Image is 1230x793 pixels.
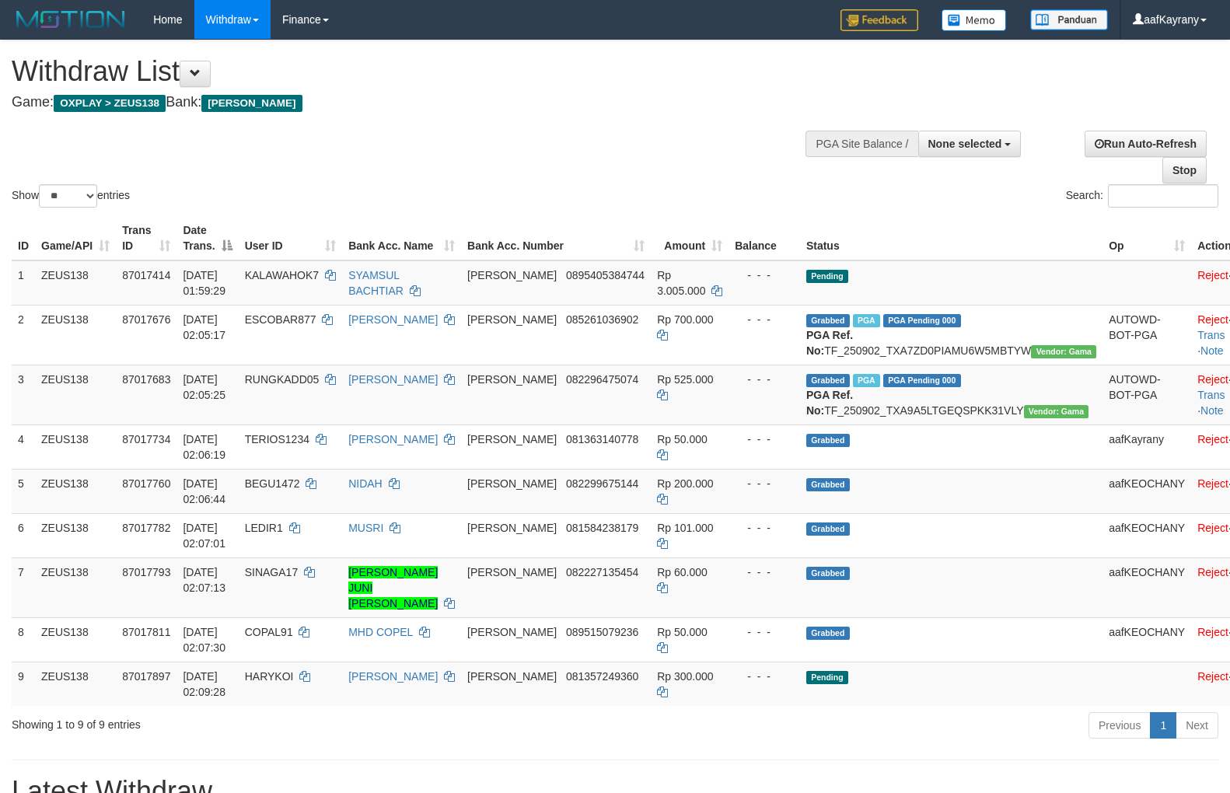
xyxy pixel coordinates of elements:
span: Rp 60.000 [657,566,708,578]
td: ZEUS138 [35,513,116,557]
a: Stop [1162,157,1207,183]
a: Reject [1197,566,1228,578]
div: - - - [735,669,794,684]
td: 3 [12,365,35,424]
div: - - - [735,476,794,491]
td: ZEUS138 [35,424,116,469]
label: Show entries [12,184,130,208]
a: SYAMSUL BACHTIAR [348,269,404,297]
td: TF_250902_TXA7ZD0PIAMU6W5MBTYW [800,305,1102,365]
span: 87017683 [122,373,170,386]
th: Game/API: activate to sort column ascending [35,216,116,260]
img: Button%20Memo.svg [942,9,1007,31]
span: LEDIR1 [245,522,283,534]
span: Grabbed [806,478,850,491]
div: - - - [735,267,794,283]
span: 87017734 [122,433,170,445]
td: ZEUS138 [35,260,116,306]
td: 2 [12,305,35,365]
h4: Game: Bank: [12,95,805,110]
span: [PERSON_NAME] [467,269,557,281]
span: 87017760 [122,477,170,490]
span: BEGU1472 [245,477,300,490]
span: Copy 081363140778 to clipboard [566,433,638,445]
button: None selected [918,131,1022,157]
span: [DATE] 02:06:19 [183,433,225,461]
span: Vendor URL: https://trx31.1velocity.biz [1031,345,1096,358]
select: Showentries [39,184,97,208]
span: Rp 50.000 [657,433,708,445]
span: [DATE] 02:07:13 [183,566,225,594]
span: Copy 082299675144 to clipboard [566,477,638,490]
span: 87017414 [122,269,170,281]
span: Pending [806,671,848,684]
span: [DATE] 02:05:17 [183,313,225,341]
span: Grabbed [806,314,850,327]
a: Reject [1197,373,1228,386]
td: ZEUS138 [35,617,116,662]
a: [PERSON_NAME] [348,433,438,445]
span: Rp 3.005.000 [657,269,705,297]
span: [PERSON_NAME] [467,626,557,638]
span: 87017782 [122,522,170,534]
span: [PERSON_NAME] [467,373,557,386]
span: 87017811 [122,626,170,638]
span: Rp 200.000 [657,477,713,490]
a: [PERSON_NAME] [348,373,438,386]
div: - - - [735,624,794,640]
span: Copy 082296475074 to clipboard [566,373,638,386]
span: Grabbed [806,522,850,536]
span: Grabbed [806,374,850,387]
a: Reject [1197,433,1228,445]
th: Date Trans.: activate to sort column descending [176,216,238,260]
span: Vendor URL: https://trx31.1velocity.biz [1024,405,1089,418]
span: KALAWAHOK7 [245,269,319,281]
td: 7 [12,557,35,617]
span: Copy 085261036902 to clipboard [566,313,638,326]
span: 87017793 [122,566,170,578]
img: Feedback.jpg [840,9,918,31]
input: Search: [1108,184,1218,208]
span: 87017676 [122,313,170,326]
span: [DATE] 02:07:30 [183,626,225,654]
span: Copy 081357249360 to clipboard [566,670,638,683]
img: MOTION_logo.png [12,8,130,31]
span: OXPLAY > ZEUS138 [54,95,166,112]
th: Bank Acc. Name: activate to sort column ascending [342,216,461,260]
a: MHD COPEL [348,626,413,638]
div: - - - [735,564,794,580]
th: Op: activate to sort column ascending [1102,216,1191,260]
a: Reject [1197,626,1228,638]
td: aafKayrany [1102,424,1191,469]
td: aafKEOCHANY [1102,513,1191,557]
div: - - - [735,372,794,387]
span: Copy 081584238179 to clipboard [566,522,638,534]
th: Amount: activate to sort column ascending [651,216,729,260]
a: Note [1200,404,1224,417]
h1: Withdraw List [12,56,805,87]
span: [PERSON_NAME] [467,670,557,683]
td: 6 [12,513,35,557]
th: Trans ID: activate to sort column ascending [116,216,176,260]
td: aafKEOCHANY [1102,557,1191,617]
td: aafKEOCHANY [1102,617,1191,662]
span: PGA Pending [883,314,961,327]
a: [PERSON_NAME] JUNI [PERSON_NAME] [348,566,438,610]
div: - - - [735,520,794,536]
span: ESCOBAR877 [245,313,316,326]
th: Status [800,216,1102,260]
a: Next [1176,712,1218,739]
span: [PERSON_NAME] [467,477,557,490]
span: RUNGKADD05 [245,373,320,386]
td: 8 [12,617,35,662]
span: None selected [928,138,1002,150]
a: [PERSON_NAME] [348,313,438,326]
span: Rp 50.000 [657,626,708,638]
div: Showing 1 to 9 of 9 entries [12,711,501,732]
span: COPAL91 [245,626,293,638]
th: ID [12,216,35,260]
label: Search: [1066,184,1218,208]
td: AUTOWD-BOT-PGA [1102,365,1191,424]
span: Copy 082227135454 to clipboard [566,566,638,578]
img: panduan.png [1030,9,1108,30]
